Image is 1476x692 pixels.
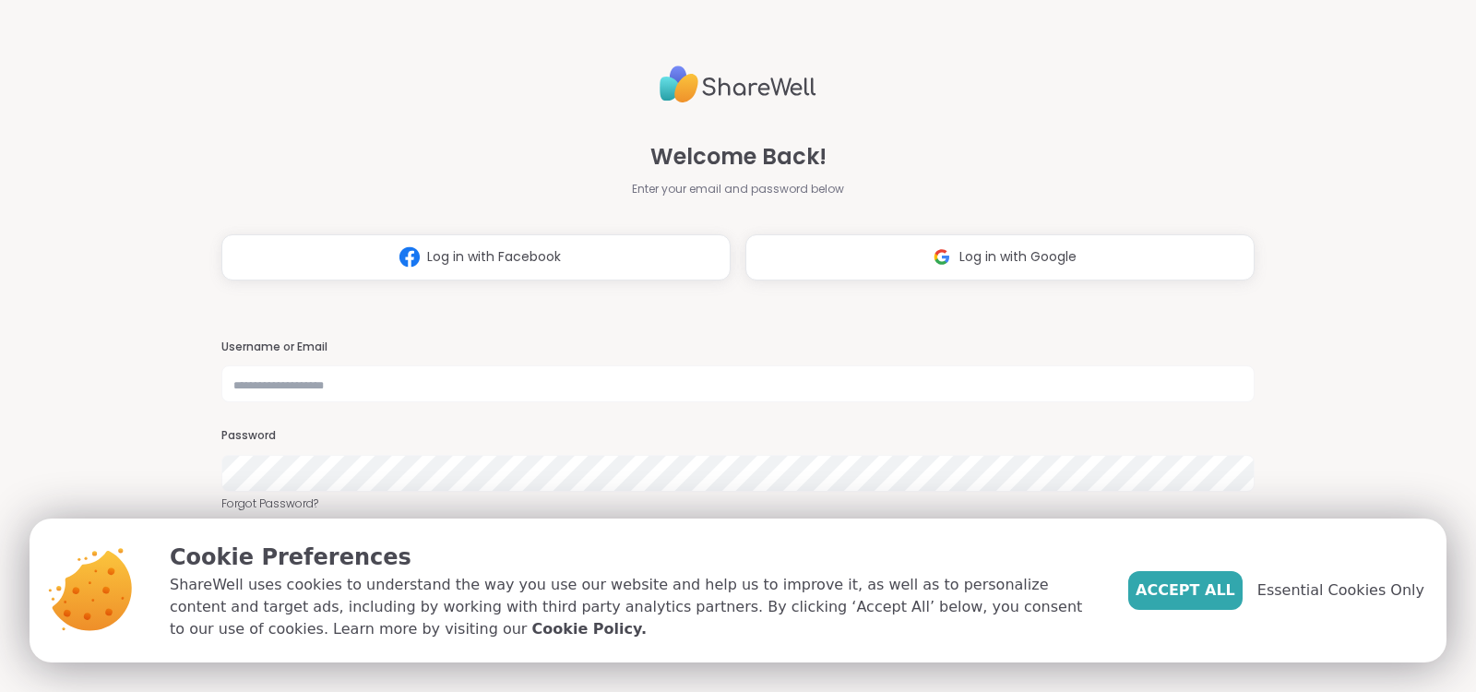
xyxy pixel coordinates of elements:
span: Enter your email and password below [632,181,844,197]
p: ShareWell uses cookies to understand the way you use our website and help us to improve it, as we... [170,574,1099,640]
button: Log in with Google [745,234,1255,280]
h3: Username or Email [221,340,1255,355]
img: ShareWell Logo [660,58,816,111]
img: ShareWell Logomark [392,240,427,274]
p: Cookie Preferences [170,541,1099,574]
button: Accept All [1128,571,1243,610]
h3: Password [221,428,1255,444]
a: Forgot Password? [221,495,1255,512]
span: Welcome Back! [650,140,827,173]
a: Cookie Policy. [532,618,647,640]
button: Log in with Facebook [221,234,731,280]
span: Essential Cookies Only [1257,579,1424,602]
span: Accept All [1136,579,1235,602]
span: Log in with Facebook [427,247,561,267]
img: ShareWell Logomark [924,240,959,274]
span: Log in with Google [959,247,1077,267]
